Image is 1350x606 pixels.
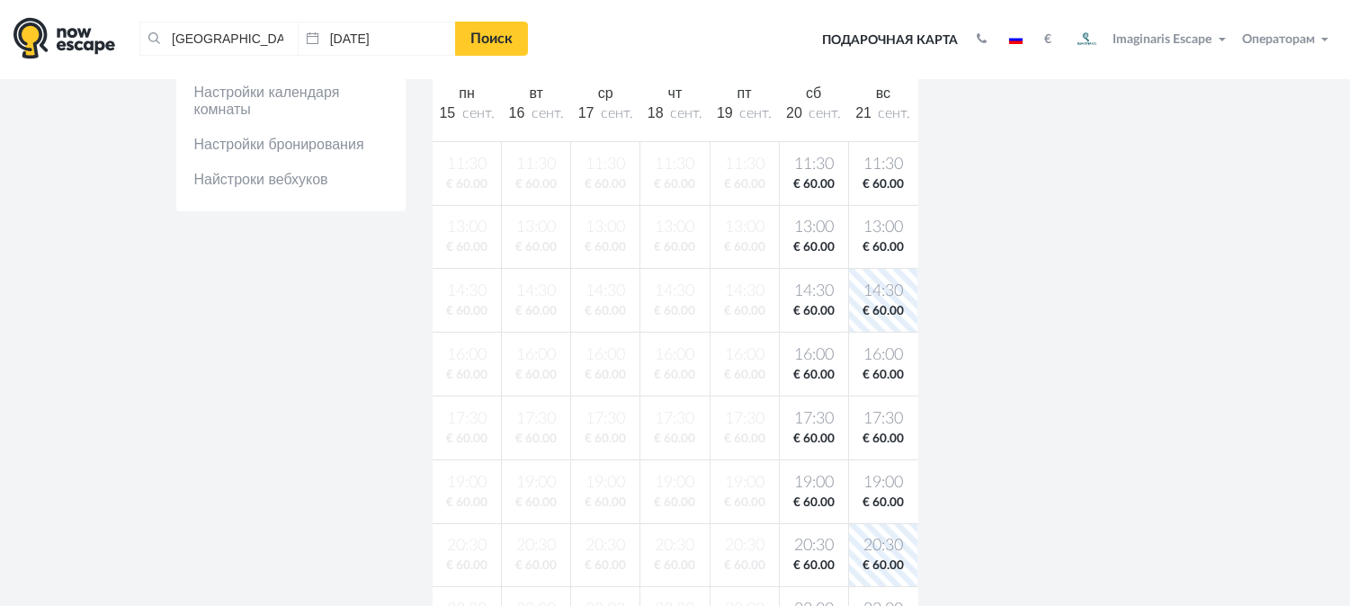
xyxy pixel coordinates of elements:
[853,535,915,557] span: 20:30
[1009,35,1023,44] img: ru.jpg
[783,217,845,239] span: 13:00
[1035,31,1060,49] button: €
[853,303,915,320] span: € 60.00
[717,105,733,120] span: 19
[1065,22,1234,58] button: Imaginaris Escape
[853,408,915,431] span: 17:30
[853,344,915,367] span: 16:00
[853,367,915,384] span: € 60.00
[783,408,845,431] span: 17:30
[529,85,542,101] span: вт
[853,154,915,176] span: 11:30
[853,495,915,512] span: € 60.00
[783,344,845,367] span: 16:00
[816,21,964,60] a: Подарочная карта
[13,17,115,59] img: logo
[783,535,845,557] span: 20:30
[176,127,406,162] a: Настройки бронирования
[648,105,664,120] span: 18
[598,85,613,101] span: ср
[1044,33,1051,46] strong: €
[783,495,845,512] span: € 60.00
[459,85,475,101] span: пн
[853,217,915,239] span: 13:00
[853,431,915,448] span: € 60.00
[853,472,915,495] span: 19:00
[462,106,495,120] span: сент.
[783,154,845,176] span: 11:30
[668,85,683,101] span: чт
[509,105,525,120] span: 16
[783,557,845,575] span: € 60.00
[853,557,915,575] span: € 60.00
[738,85,752,101] span: пт
[739,106,772,120] span: сент.
[783,303,845,320] span: € 60.00
[783,431,845,448] span: € 60.00
[578,105,595,120] span: 17
[783,367,845,384] span: € 60.00
[809,106,841,120] span: сент.
[783,239,845,256] span: € 60.00
[670,106,702,120] span: сент.
[176,162,406,197] a: Найстроки вебхуков
[1113,30,1212,46] span: Imaginaris Escape
[1242,33,1315,46] span: Операторам
[879,106,911,120] span: сент.
[783,281,845,303] span: 14:30
[439,105,455,120] span: 15
[853,176,915,193] span: € 60.00
[786,105,802,120] span: 20
[455,22,528,56] a: Поиск
[298,22,456,56] input: Дата
[139,22,298,56] input: Город или название квеста
[855,105,872,120] span: 21
[806,85,821,101] span: сб
[601,106,633,120] span: сент.
[853,239,915,256] span: € 60.00
[853,281,915,303] span: 14:30
[176,75,406,127] a: Настройки календаря комнаты
[532,106,564,120] span: сент.
[783,176,845,193] span: € 60.00
[876,85,890,101] span: вс
[1238,31,1337,49] button: Операторам
[783,472,845,495] span: 19:00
